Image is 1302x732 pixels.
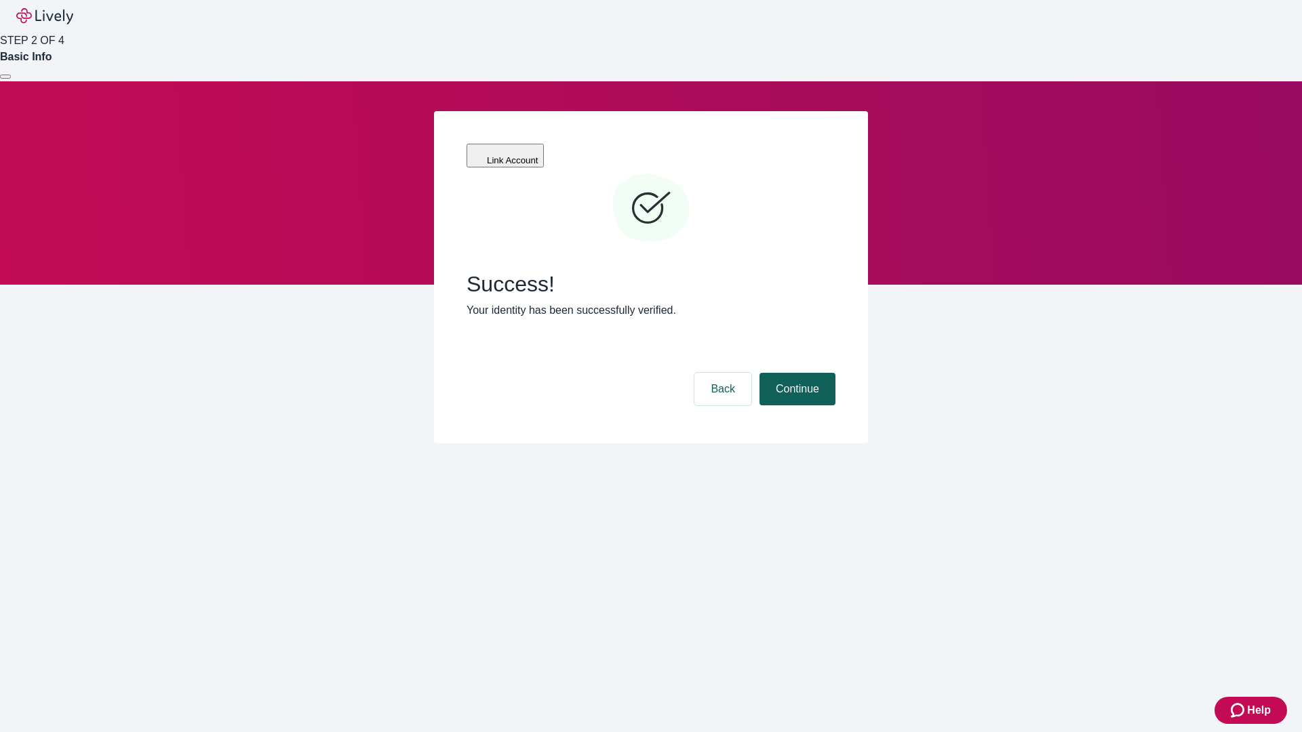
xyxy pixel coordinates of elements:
span: Help [1247,702,1271,718]
button: Link Account [467,144,544,167]
img: Lively [16,8,73,24]
button: Back [694,373,751,405]
span: Success! [467,271,835,297]
button: Zendesk support iconHelp [1215,697,1287,724]
button: Continue [759,373,835,405]
svg: Zendesk support icon [1231,702,1247,718]
p: Your identity has been successfully verified. [467,302,835,319]
svg: Checkmark icon [610,168,692,249]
